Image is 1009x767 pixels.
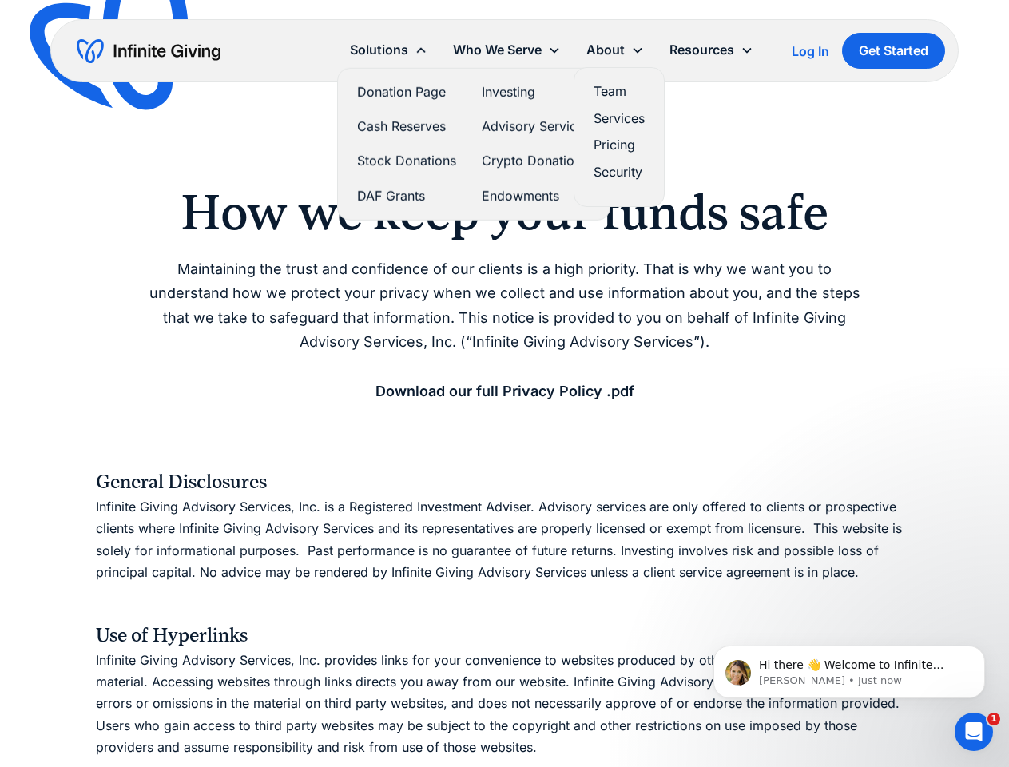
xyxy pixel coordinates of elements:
[357,81,456,103] a: Donation Page
[689,612,1009,724] iframe: Intercom notifications message
[574,67,665,207] nav: About
[337,33,440,67] div: Solutions
[482,81,590,103] a: Investing
[96,591,914,613] p: ‍
[357,185,456,207] a: DAF Grants
[594,108,645,129] a: Services
[586,39,625,61] div: About
[357,150,456,172] a: Stock Donations
[357,116,456,137] a: Cash Reserves
[453,39,542,61] div: Who We Serve
[96,188,914,237] h2: How we keep your funds safe
[440,33,574,67] div: Who We Serve
[96,650,914,758] p: Infinite Giving Advisory Services, Inc. provides links for your convenience to websites produced ...
[987,713,1000,725] span: 1
[574,33,657,67] div: About
[482,116,590,137] a: Advisory Services
[792,42,829,61] a: Log In
[96,467,914,496] h4: General Disclosures
[594,134,645,156] a: Pricing
[792,45,829,58] div: Log In
[482,150,590,172] a: Crypto Donations
[669,39,734,61] div: Resources
[657,33,766,67] div: Resources
[375,383,634,399] a: Download our full Privacy Policy .pdf
[96,496,914,583] p: Infinite Giving Advisory Services, Inc. is a Registered Investment Adviser. Advisory services are...
[594,161,645,183] a: Security
[77,38,220,64] a: home
[350,39,408,61] div: Solutions
[482,185,590,207] a: Endowments
[842,33,945,69] a: Get Started
[96,621,914,650] h4: Use of Hyperlinks
[337,68,610,221] nav: Solutions
[955,713,993,751] iframe: Intercom live chat
[594,81,645,102] a: Team
[96,257,914,404] p: Maintaining the trust and confidence of our clients is a high priority. That is why we want you t...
